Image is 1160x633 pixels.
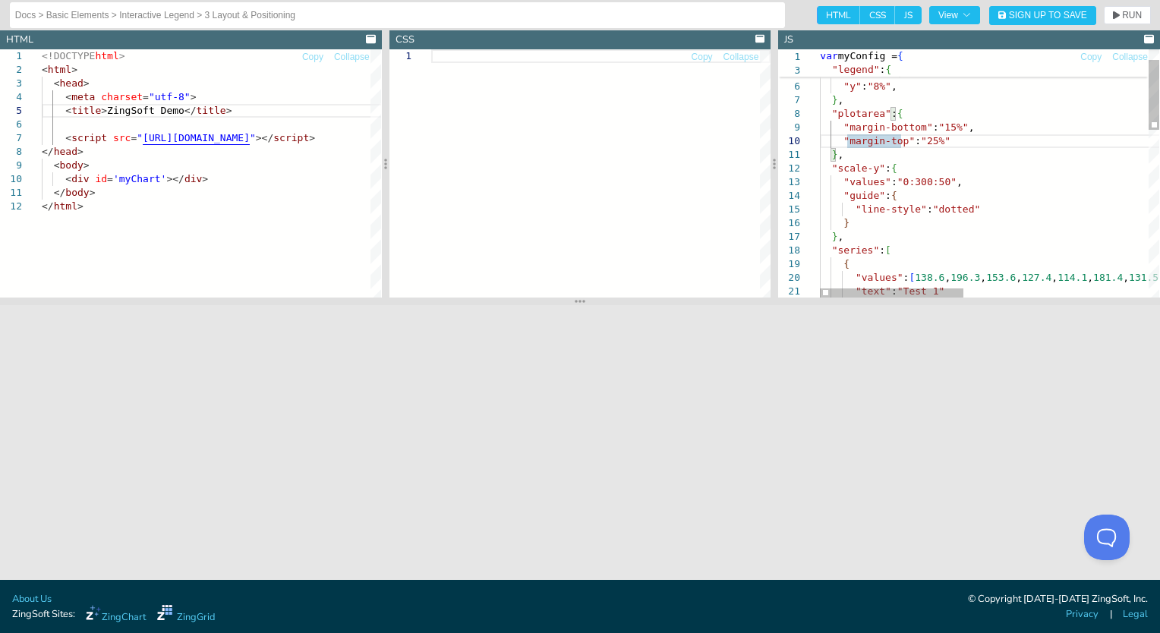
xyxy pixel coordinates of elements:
[938,11,971,20] span: View
[987,272,1017,283] span: 153.6
[1009,11,1087,20] span: Sign Up to Save
[1110,607,1112,622] span: |
[250,132,256,143] span: "
[838,50,897,61] span: myConfig =
[844,121,933,133] span: "margin-bottom"
[302,52,323,61] span: Copy
[191,91,197,102] span: >
[916,135,922,146] span: :
[65,105,71,116] span: <
[184,105,197,116] span: </
[862,80,868,92] span: :
[778,50,800,64] span: 1
[880,64,886,75] span: :
[1066,607,1099,622] a: Privacy
[778,162,800,175] div: 12
[778,216,800,230] div: 16
[113,132,131,143] span: src
[885,244,891,256] span: [
[84,77,90,89] span: >
[334,52,370,61] span: Collapse
[838,231,844,242] span: ,
[101,105,107,116] span: >
[844,135,916,146] span: "margin-top"
[143,91,149,102] span: =
[929,6,980,24] button: View
[71,132,107,143] span: script
[1080,50,1102,65] button: Copy
[897,285,945,297] span: "Test 1"
[778,175,800,189] div: 13
[1058,272,1087,283] span: 114.1
[149,91,191,102] span: "utf-8"
[1123,607,1148,622] a: Legal
[957,176,963,187] span: ,
[71,64,77,75] span: >
[891,176,897,187] span: :
[6,33,33,47] div: HTML
[778,93,800,107] div: 7
[90,187,96,198] span: >
[778,80,800,93] div: 6
[1104,6,1151,24] button: RUN
[113,173,166,184] span: 'myChart'
[723,52,759,61] span: Collapse
[778,148,800,162] div: 11
[48,64,71,75] span: html
[137,132,143,143] span: "
[844,80,862,92] span: "y"
[65,91,71,102] span: <
[42,64,48,75] span: <
[86,605,146,625] a: ZingChart
[71,105,101,116] span: title
[95,173,107,184] span: id
[951,272,981,283] span: 196.3
[692,52,713,61] span: Copy
[1052,272,1058,283] span: ,
[897,50,903,61] span: {
[838,149,844,160] span: ,
[838,94,844,106] span: ,
[95,50,118,61] span: html
[54,200,77,212] span: html
[933,203,981,215] span: "dotted"
[860,6,895,24] span: CSS
[891,190,897,201] span: {
[1124,272,1130,283] span: ,
[968,592,1148,607] div: © Copyright [DATE]-[DATE] ZingSoft, Inc.
[42,146,54,157] span: </
[333,50,370,65] button: Collapse
[77,200,84,212] span: >
[197,105,226,116] span: title
[778,189,800,203] div: 14
[832,64,880,75] span: "legend"
[42,200,54,212] span: </
[1122,11,1142,20] span: RUN
[1111,50,1149,65] button: Collapse
[832,231,838,242] span: }
[42,50,95,61] span: <!DOCTYPE
[273,132,309,143] span: script
[396,33,415,47] div: CSS
[885,190,891,201] span: :
[820,50,837,61] span: var
[778,230,800,244] div: 17
[157,605,215,625] a: ZingGrid
[844,258,850,269] span: {
[1017,272,1023,283] span: ,
[54,146,77,157] span: head
[107,105,184,116] span: ZingSoft Demo
[54,187,66,198] span: </
[909,272,916,283] span: [
[778,121,800,134] div: 9
[885,64,891,75] span: {
[71,91,95,102] span: meta
[778,203,800,216] div: 15
[817,6,922,24] div: checkbox-group
[12,607,75,622] span: ZingSoft Sites:
[832,162,885,174] span: "scale-y"
[933,121,939,133] span: :
[897,176,957,187] span: "0:300:50"
[885,162,891,174] span: :
[880,244,886,256] span: :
